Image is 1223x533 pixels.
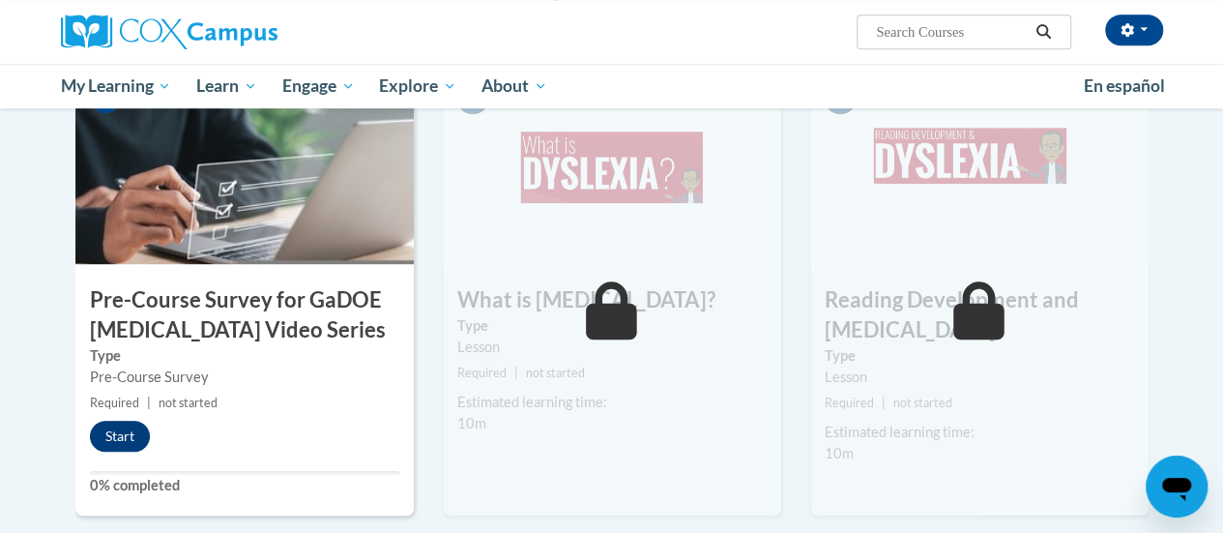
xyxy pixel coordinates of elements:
span: | [514,366,518,380]
label: Type [90,345,399,367]
span: Required [90,396,139,410]
h3: Reading Development and [MEDICAL_DATA] [810,285,1149,345]
iframe: Button to launch messaging window [1146,456,1208,518]
a: Engage [270,64,367,108]
span: 10m [457,415,486,431]
span: 10m [825,445,854,461]
span: not started [893,396,952,410]
img: Course Image [75,71,414,264]
div: Lesson [457,337,767,358]
div: Main menu [46,64,1178,108]
span: | [882,396,886,410]
span: Explore [379,74,456,98]
label: 0% completed [90,475,399,496]
span: not started [159,396,218,410]
a: Explore [366,64,469,108]
h3: What is [MEDICAL_DATA]? [443,285,781,315]
img: Cox Campus [61,15,277,49]
span: En español [1084,75,1165,96]
div: Pre-Course Survey [90,367,399,388]
a: Learn [184,64,270,108]
span: My Learning [60,74,171,98]
button: Account Settings [1105,15,1163,45]
span: Required [825,396,874,410]
a: Cox Campus [61,15,409,49]
span: Engage [282,74,355,98]
img: Course Image [443,71,781,264]
a: En español [1071,66,1178,106]
span: Required [457,366,507,380]
span: not started [526,366,585,380]
h3: Pre-Course Survey for GaDOE [MEDICAL_DATA] Video Series [75,285,414,345]
button: Search [1029,20,1058,44]
input: Search Courses [874,20,1029,44]
div: Estimated learning time: [825,422,1134,443]
label: Type [457,315,767,337]
label: Type [825,345,1134,367]
button: Start [90,421,150,452]
div: Estimated learning time: [457,392,767,413]
span: About [481,74,547,98]
a: About [469,64,560,108]
div: Lesson [825,367,1134,388]
a: My Learning [48,64,185,108]
span: Learn [196,74,257,98]
img: Course Image [810,71,1149,264]
span: | [147,396,151,410]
